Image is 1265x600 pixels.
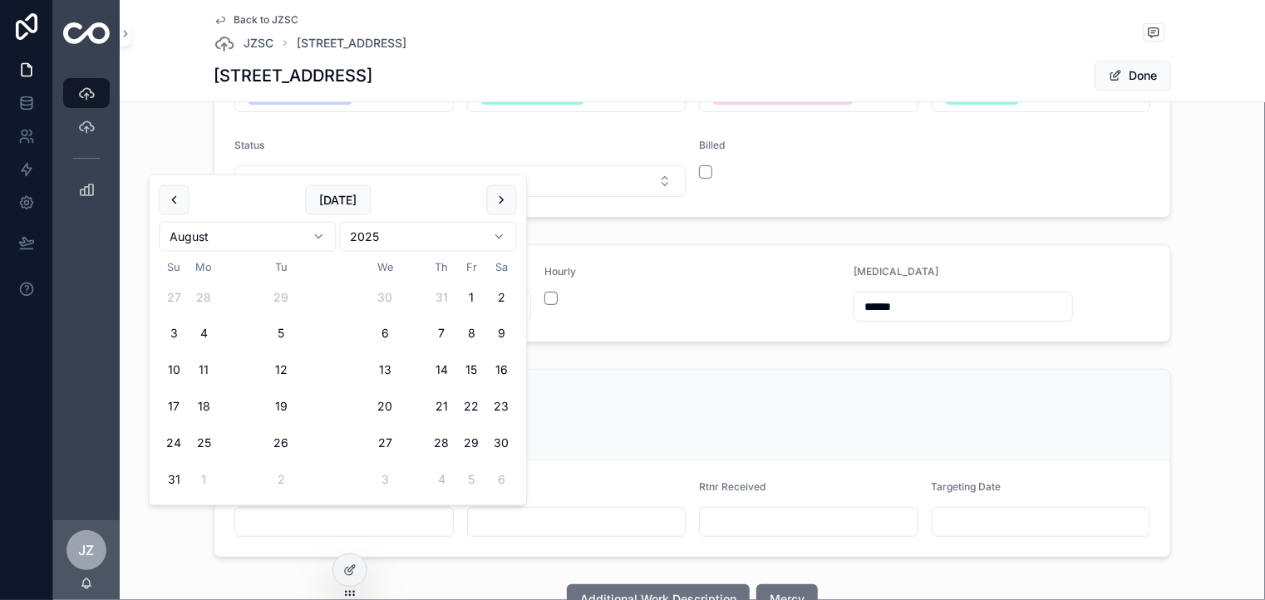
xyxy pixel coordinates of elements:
[456,429,486,459] button: Friday, August 29th, 2025
[699,139,725,151] span: Billed
[266,429,296,459] button: Tuesday, August 26th, 2025
[214,13,298,27] a: Back to JZSC
[426,392,456,422] button: Thursday, August 21st, 2025
[544,265,576,278] span: Hourly
[159,465,189,495] button: Sunday, August 31st, 2025
[486,429,516,459] button: Saturday, August 30th, 2025
[234,139,264,151] span: Status
[159,258,516,495] table: August 2025
[266,319,296,349] button: Tuesday, August 5th, 2025
[79,540,95,560] span: JZ
[699,480,765,493] span: Rtnr Received
[219,258,343,276] th: Tuesday
[159,356,189,386] button: Sunday, August 10th, 2025
[456,283,486,312] button: Friday, August 1st, 2025
[266,465,296,495] button: Tuesday, September 2nd, 2025
[234,13,298,27] span: Back to JZSC
[456,465,486,495] button: Friday, September 5th, 2025
[159,429,189,459] button: Sunday, August 24th, 2025
[297,35,406,52] a: [STREET_ADDRESS]
[159,258,189,276] th: Sunday
[486,465,516,495] button: Saturday, September 6th, 2025
[370,392,400,422] button: Wednesday, August 20th, 2025
[932,480,1002,493] span: Targeting Date
[305,185,371,215] button: [DATE]
[159,392,189,422] button: Sunday, August 17th, 2025
[486,392,516,422] button: Saturday, August 23rd, 2025
[189,283,219,312] button: Monday, July 28th, 2025
[1095,61,1171,91] button: Done
[426,283,456,312] button: Thursday, July 31st, 2025
[486,319,516,349] button: Saturday, August 9th, 2025
[370,283,400,312] button: Wednesday, July 30th, 2025
[214,33,273,53] a: JZSC
[426,465,456,495] button: Thursday, September 4th, 2025
[486,356,516,386] button: Saturday, August 16th, 2025
[266,356,296,386] button: Tuesday, August 12th, 2025
[214,64,372,87] h1: [STREET_ADDRESS]
[486,258,516,276] th: Saturday
[456,319,486,349] button: Friday, August 8th, 2025
[189,356,219,386] button: Today, Monday, August 11th, 2025
[189,392,219,422] button: Monday, August 18th, 2025
[370,465,400,495] button: Wednesday, September 3rd, 2025
[189,319,219,349] button: Monday, August 4th, 2025
[189,465,219,495] button: Monday, September 1st, 2025
[159,319,189,349] button: Sunday, August 3rd, 2025
[244,35,273,52] span: JZSC
[189,429,219,459] button: Monday, August 25th, 2025
[426,319,456,349] button: Thursday, August 7th, 2025
[370,319,400,349] button: Wednesday, August 6th, 2025
[486,283,516,312] button: Saturday, August 2nd, 2025
[266,392,296,422] button: Tuesday, August 19th, 2025
[343,258,426,276] th: Wednesday
[426,258,456,276] th: Thursday
[854,265,938,278] span: [MEDICAL_DATA]
[426,429,456,459] button: Thursday, August 28th, 2025
[370,429,400,459] button: Wednesday, August 27th, 2025
[234,165,686,197] button: Select Button
[266,283,296,312] button: Tuesday, July 29th, 2025
[53,66,120,226] div: scrollable content
[456,392,486,422] button: Friday, August 22nd, 2025
[456,356,486,386] button: Friday, August 15th, 2025
[456,258,486,276] th: Friday
[426,356,456,386] button: Thursday, August 14th, 2025
[63,22,110,44] img: App logo
[159,283,189,312] button: Sunday, July 27th, 2025
[189,258,219,276] th: Monday
[370,356,400,386] button: Wednesday, August 13th, 2025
